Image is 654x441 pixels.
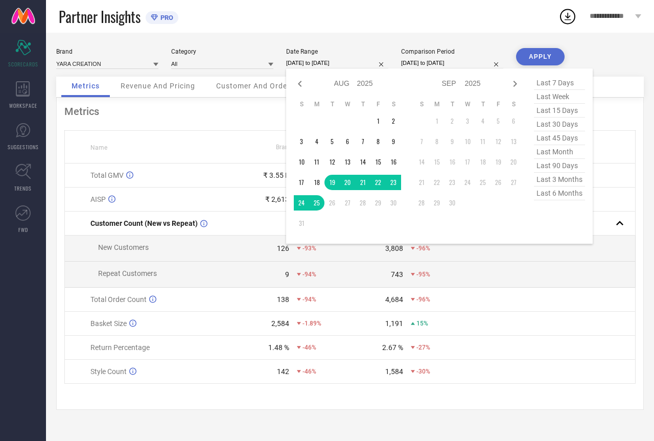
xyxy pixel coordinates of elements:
div: 2.67 % [382,343,403,352]
th: Friday [491,100,506,108]
th: Thursday [355,100,370,108]
span: last 3 months [534,173,585,187]
div: Previous month [294,78,306,90]
span: PRO [158,14,173,21]
span: WORKSPACE [9,102,37,109]
td: Wed Sep 10 2025 [460,134,475,149]
span: last 45 days [534,131,585,145]
span: -30% [416,368,430,375]
span: Repeat Customers [98,269,157,277]
td: Thu Sep 25 2025 [475,175,491,190]
td: Tue Sep 09 2025 [445,134,460,149]
span: -46% [302,368,316,375]
td: Thu Sep 18 2025 [475,154,491,170]
td: Fri Aug 08 2025 [370,134,386,149]
span: last week [534,90,585,104]
input: Select comparison period [401,58,503,68]
td: Sun Aug 10 2025 [294,154,309,170]
span: -27% [416,344,430,351]
th: Tuesday [324,100,340,108]
div: Comparison Period [401,48,503,55]
span: -94% [302,296,316,303]
td: Sun Sep 21 2025 [414,175,429,190]
div: 4,684 [385,295,403,304]
span: -96% [416,296,430,303]
span: SUGGESTIONS [8,143,39,151]
td: Sun Aug 24 2025 [294,195,309,211]
td: Wed Aug 20 2025 [340,175,355,190]
div: 743 [391,270,403,278]
td: Fri Aug 15 2025 [370,154,386,170]
td: Sun Aug 31 2025 [294,216,309,231]
span: -1.89% [302,320,321,327]
th: Sunday [294,100,309,108]
td: Sat Sep 06 2025 [506,113,521,129]
span: last 6 months [534,187,585,200]
span: Customer Count (New vs Repeat) [90,219,198,227]
span: Total GMV [90,171,124,179]
div: Next month [509,78,521,90]
span: Style Count [90,367,127,376]
div: Open download list [558,7,577,26]
div: 138 [277,295,289,304]
span: Return Percentage [90,343,150,352]
div: 1,191 [385,319,403,328]
td: Mon Aug 11 2025 [309,154,324,170]
td: Fri Sep 26 2025 [491,175,506,190]
span: FWD [18,226,28,234]
span: SCORECARDS [8,60,38,68]
td: Wed Sep 17 2025 [460,154,475,170]
span: Partner Insights [59,6,141,27]
span: -46% [302,344,316,351]
div: ₹ 2,613 [265,195,289,203]
div: Metrics [64,105,636,118]
th: Wednesday [340,100,355,108]
td: Sun Sep 07 2025 [414,134,429,149]
span: New Customers [98,243,149,251]
div: 9 [285,270,289,278]
td: Sun Sep 14 2025 [414,154,429,170]
td: Wed Sep 03 2025 [460,113,475,129]
span: Revenue And Pricing [121,82,195,90]
td: Fri Sep 19 2025 [491,154,506,170]
td: Sat Aug 09 2025 [386,134,401,149]
input: Select date range [286,58,388,68]
span: last 15 days [534,104,585,118]
td: Wed Aug 27 2025 [340,195,355,211]
td: Mon Sep 15 2025 [429,154,445,170]
span: -94% [302,271,316,278]
span: AISP [90,195,106,203]
td: Thu Sep 11 2025 [475,134,491,149]
div: Date Range [286,48,388,55]
div: 1,584 [385,367,403,376]
td: Sun Aug 03 2025 [294,134,309,149]
th: Saturday [506,100,521,108]
td: Tue Sep 02 2025 [445,113,460,129]
td: Fri Aug 29 2025 [370,195,386,211]
td: Mon Sep 29 2025 [429,195,445,211]
td: Fri Aug 22 2025 [370,175,386,190]
td: Tue Sep 23 2025 [445,175,460,190]
span: TRENDS [14,184,32,192]
td: Sun Aug 17 2025 [294,175,309,190]
span: Name [90,144,107,151]
span: Total Order Count [90,295,147,304]
span: last 90 days [534,159,585,173]
th: Tuesday [445,100,460,108]
td: Tue Aug 26 2025 [324,195,340,211]
th: Friday [370,100,386,108]
span: Brand Value [276,144,310,151]
span: Customer And Orders [216,82,294,90]
td: Tue Sep 16 2025 [445,154,460,170]
th: Wednesday [460,100,475,108]
td: Fri Aug 01 2025 [370,113,386,129]
span: Basket Size [90,319,127,328]
td: Tue Aug 05 2025 [324,134,340,149]
td: Mon Aug 25 2025 [309,195,324,211]
td: Wed Aug 06 2025 [340,134,355,149]
td: Mon Sep 01 2025 [429,113,445,129]
span: last 30 days [534,118,585,131]
td: Sat Aug 23 2025 [386,175,401,190]
span: -95% [416,271,430,278]
span: last month [534,145,585,159]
